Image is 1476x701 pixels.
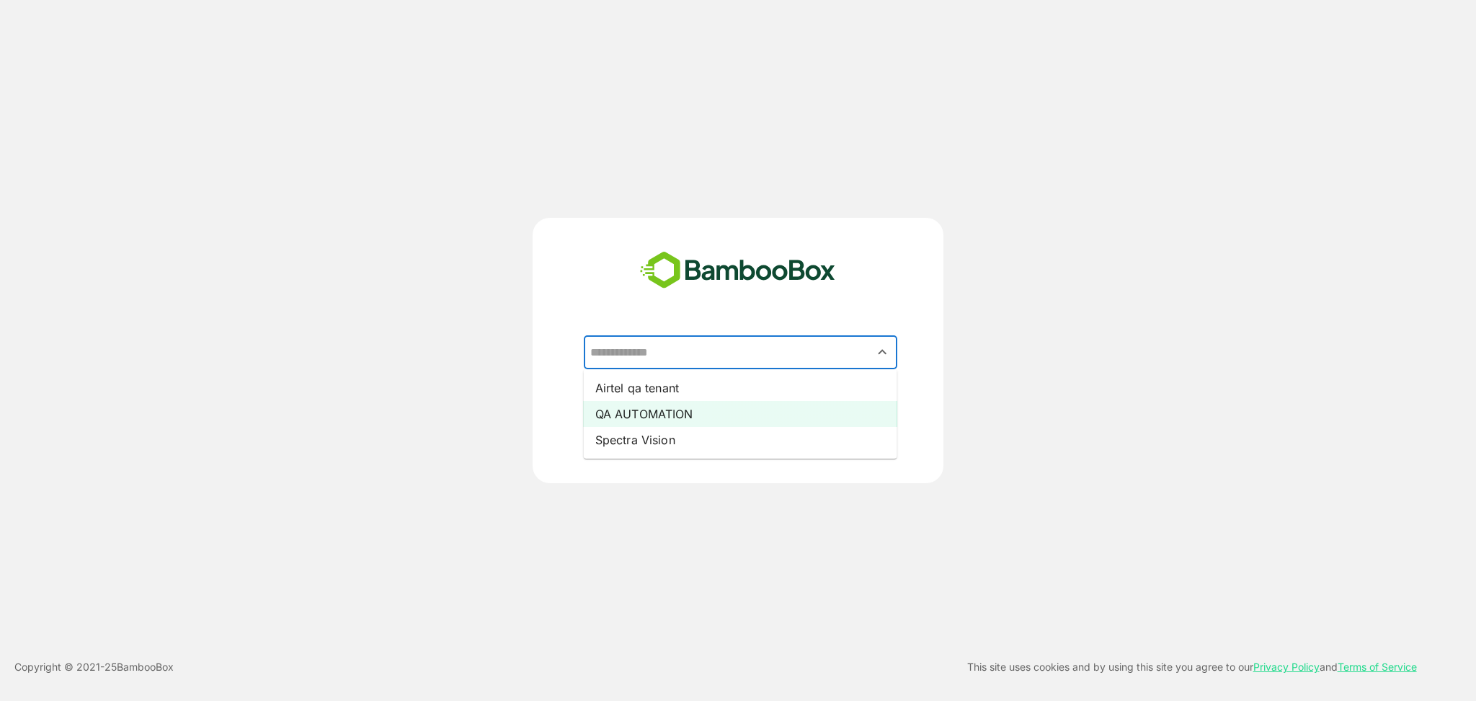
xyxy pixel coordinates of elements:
[967,658,1417,676] p: This site uses cookies and by using this site you agree to our and
[632,247,843,294] img: bamboobox
[1338,661,1417,673] a: Terms of Service
[584,375,897,401] li: Airtel qa tenant
[873,343,892,362] button: Close
[1253,661,1320,673] a: Privacy Policy
[14,658,174,676] p: Copyright © 2021- 25 BambooBox
[584,427,897,453] li: Spectra Vision
[584,401,897,427] li: QA AUTOMATION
